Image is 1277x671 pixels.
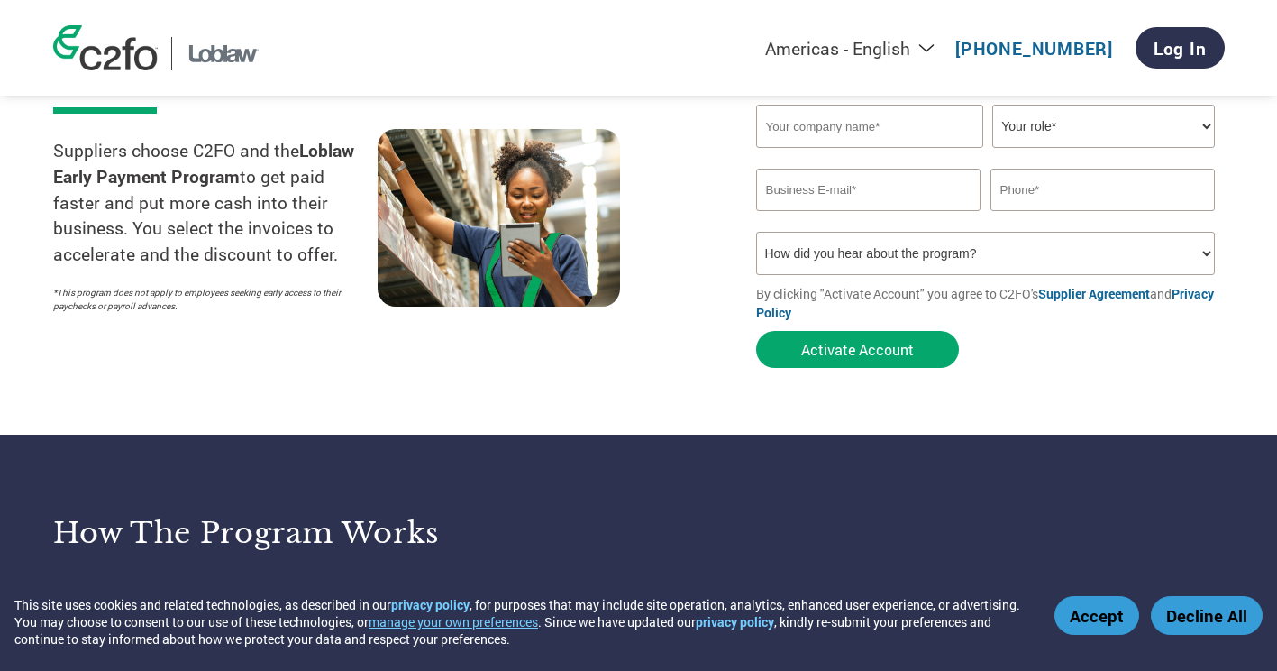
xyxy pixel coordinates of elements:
a: privacy policy [391,596,470,613]
p: *This program does not apply to employees seeking early access to their paychecks or payroll adva... [53,286,360,313]
a: Privacy Policy [756,285,1214,321]
img: c2fo logo [53,25,158,70]
button: Accept [1054,596,1139,635]
input: Your company name* [756,105,983,148]
div: Invalid company name or company name is too long [756,150,1216,161]
h3: How the program works [53,515,616,551]
a: privacy policy [696,613,774,630]
input: Invalid Email format [756,169,981,211]
div: Inavlid Phone Number [990,213,1216,225]
div: Inavlid Email Address [756,213,981,225]
p: By clicking "Activate Account" you agree to C2FO's and [756,284,1225,322]
a: Log In [1136,27,1225,69]
button: Decline All [1151,596,1263,635]
img: Loblaw [186,37,262,70]
div: This site uses cookies and related technologies, as described in our , for purposes that may incl... [14,596,1028,648]
button: manage your own preferences [369,613,538,630]
strong: Loblaw Early Payment Program [53,139,354,188]
input: Phone* [990,169,1216,211]
button: Activate Account [756,331,959,368]
a: Supplier Agreement [1038,285,1150,302]
select: Title/Role [992,105,1215,148]
a: [PHONE_NUMBER] [955,37,1113,60]
img: supply chain worker [378,129,620,307]
p: Suppliers choose C2FO and the to get paid faster and put more cash into their business. You selec... [53,138,378,268]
